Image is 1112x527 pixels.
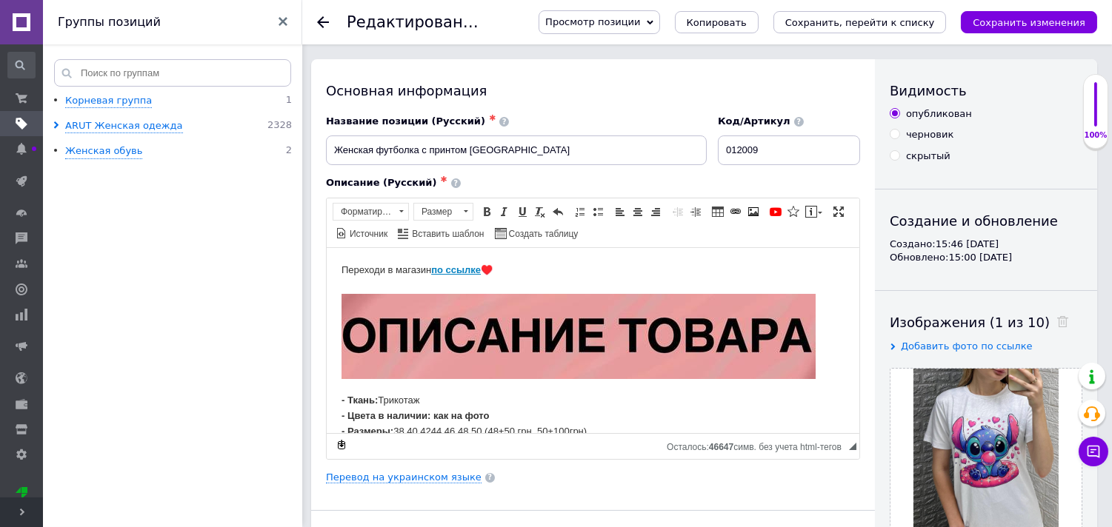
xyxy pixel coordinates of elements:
[440,175,447,184] span: ✱
[65,144,142,158] div: Женская обувь
[890,313,1082,332] div: Изображения (1 из 10)
[267,119,292,133] span: 2328
[15,145,518,191] p: Трикотаж 38,40,4244,46 48,50 (48+50 грн, 50+100грн)
[670,204,686,220] a: Уменьшить отступ
[545,16,640,27] span: Просмотр позиции
[410,228,484,241] span: Вставить шаблон
[745,204,762,220] a: Изображение
[514,204,530,220] a: Подчеркнутый (Ctrl+U)
[728,204,744,220] a: Вставить/Редактировать ссылку (Ctrl+L)
[326,471,482,483] a: Перевод на украинском языке
[396,225,486,241] a: Вставить шаблон
[15,162,162,173] strong: - Цвета в наличии: как на фото
[718,115,790,127] span: Код/Артикул
[489,113,496,123] span: ✱
[326,81,860,100] div: Основная информация
[906,128,953,141] div: черновик
[647,204,664,220] a: По правому краю
[479,204,495,220] a: Полужирный (Ctrl+B)
[326,135,707,165] input: Например, H&M женское платье зеленое 38 размер вечернее макси с блестками
[550,204,566,220] a: Отменить (Ctrl+Z)
[612,204,628,220] a: По левому краю
[1084,130,1108,141] div: 100%
[901,340,1033,352] span: Добавить фото по ссылке
[849,443,856,450] span: Перетащите для изменения размера
[413,203,473,221] a: Размер
[326,115,485,127] span: Название позиции (Русский)
[507,228,579,241] span: Создать таблицу
[286,94,292,108] span: 1
[667,438,849,452] div: Подсчет символов
[15,147,51,158] strong: - Ткань:
[65,119,183,133] div: ARUT Женская одежда
[785,204,802,220] a: Вставить иконку
[710,204,726,220] a: Таблица
[326,177,436,188] span: Описание (Русский)
[687,17,747,28] span: Копировать
[590,204,606,220] a: Вставить / удалить маркированный список
[785,17,935,28] i: Сохранить, перейти к списку
[347,228,387,241] span: Источник
[347,13,982,31] h1: Редактирование позиции: Женская футболка с принтом Стич
[532,204,548,220] a: Убрать форматирование
[333,203,409,221] a: Форматирование
[1079,437,1108,466] button: Чат с покупателем
[687,204,704,220] a: Увеличить отступ
[333,437,350,453] a: Сделать резервную копию сейчас
[961,11,1097,33] button: Сохранить изменения
[973,17,1085,28] i: Сохранить изменения
[890,238,1082,251] div: Создано: 15:46 [DATE]
[493,225,581,241] a: Создать таблицу
[906,150,950,163] div: скрытый
[496,204,513,220] a: Курсив (Ctrl+I)
[830,204,847,220] a: Развернуть
[630,204,646,220] a: По центру
[333,225,390,241] a: Источник
[65,94,152,108] div: Корневая группа
[54,59,291,87] input: Поиск по группам
[286,144,292,158] span: 2
[1083,74,1108,149] div: 100% Качество заполнения
[333,204,394,220] span: Форматирование
[317,16,329,28] div: Вернуться назад
[773,11,947,33] button: Сохранить, перейти к списку
[768,204,784,220] a: Добавить видео с YouTube
[56,178,67,189] strong: ы:
[327,248,859,433] iframe: Визуальный текстовый редактор, 428ACEA8-2A22-4EDE-97B7-3A286C40BA66
[890,251,1082,264] div: Обновлено: 15:00 [DATE]
[803,204,825,220] a: Вставить сообщение
[906,107,972,121] div: опубликован
[890,81,1082,100] div: Видимость
[675,11,759,33] button: Копировать
[414,204,459,220] span: Размер
[572,204,588,220] a: Вставить / удалить нумерованный список
[709,442,733,452] span: 46647
[15,178,56,189] strong: - Размер
[890,212,1082,230] div: Создание и обновление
